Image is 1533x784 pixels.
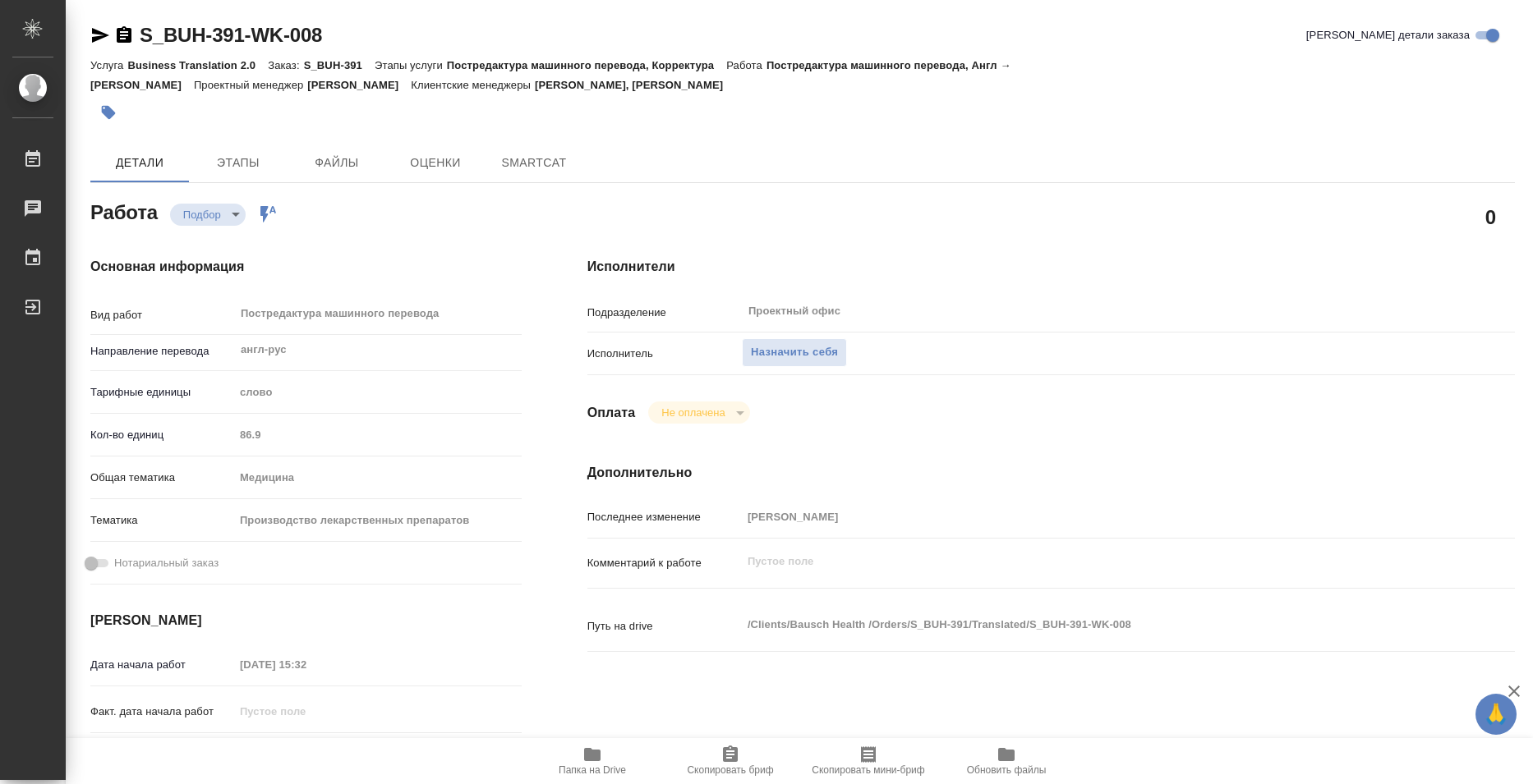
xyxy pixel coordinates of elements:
p: Общая тематика [90,470,234,486]
p: Вид работ [90,307,234,323]
p: Комментарий к работе [587,555,742,571]
div: Производство лекарственных препаратов [234,507,522,534]
p: Business Translation 2.0 [127,59,268,71]
span: Папка на Drive [559,764,626,776]
a: S_BUH-391-WK-008 [140,24,322,46]
p: Постредактура машинного перевода, Корректура [447,59,726,71]
button: Скопировать мини-бриф [799,738,937,784]
span: Назначить себя [751,343,838,362]
button: Папка на Drive [523,738,661,784]
p: Работа [726,59,766,71]
span: SmartCat [495,153,573,173]
p: Этапы услуги [375,59,447,71]
div: Подбор [648,401,749,424]
input: Пустое поле [234,423,522,447]
button: Назначить себя [742,338,847,367]
div: Подбор [170,204,246,226]
button: Подбор [178,208,226,222]
span: 🙏 [1482,697,1510,731]
input: Пустое поле [234,699,378,723]
span: Нотариальный заказ [114,555,219,571]
span: Обновить файлы [967,764,1047,776]
button: 🙏 [1475,694,1517,735]
button: Скопировать бриф [661,738,799,784]
span: Этапы [199,153,278,173]
p: Заказ: [268,59,303,71]
span: Детали [100,153,179,173]
p: Подразделение [587,305,742,321]
p: Услуга [90,59,127,71]
p: Кол-во единиц [90,427,234,443]
p: Последнее изменение [587,509,742,525]
p: Дата начала работ [90,657,234,673]
button: Обновить файлы [937,738,1075,784]
button: Скопировать ссылку [114,25,134,45]
button: Скопировать ссылку для ЯМессенджера [90,25,110,45]
h4: [PERSON_NAME] [90,611,522,630]
button: Не оплачена [656,406,730,420]
div: слово [234,378,522,406]
p: Клиентские менеджеры [411,79,535,91]
span: Файлы [297,153,376,173]
h4: Исполнители [587,257,1515,277]
span: Оценки [396,153,475,173]
h4: Дополнительно [587,463,1515,483]
span: Скопировать бриф [687,764,773,776]
button: Добавить тэг [90,94,127,131]
h4: Оплата [587,403,636,423]
p: S_BUH-391 [304,59,375,71]
h2: 0 [1485,203,1496,231]
textarea: /Clients/Bausch Health /Orders/S_BUH-391/Translated/S_BUH-391-WK-008 [742,611,1438,639]
p: Проектный менеджер [194,79,307,91]
p: Путь на drive [587,618,742,635]
p: Исполнитель [587,346,742,362]
p: [PERSON_NAME], [PERSON_NAME] [535,79,735,91]
span: Скопировать мини-бриф [812,764,924,776]
h2: Работа [90,196,158,226]
p: [PERSON_NAME] [307,79,411,91]
input: Пустое поле [742,505,1438,529]
span: [PERSON_NAME] детали заказа [1306,27,1470,44]
p: Тематика [90,512,234,529]
p: Факт. дата начала работ [90,704,234,720]
input: Пустое поле [234,653,378,676]
h4: Основная информация [90,257,522,277]
p: Тарифные единицы [90,384,234,401]
p: Направление перевода [90,343,234,360]
div: Медицина [234,464,522,492]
